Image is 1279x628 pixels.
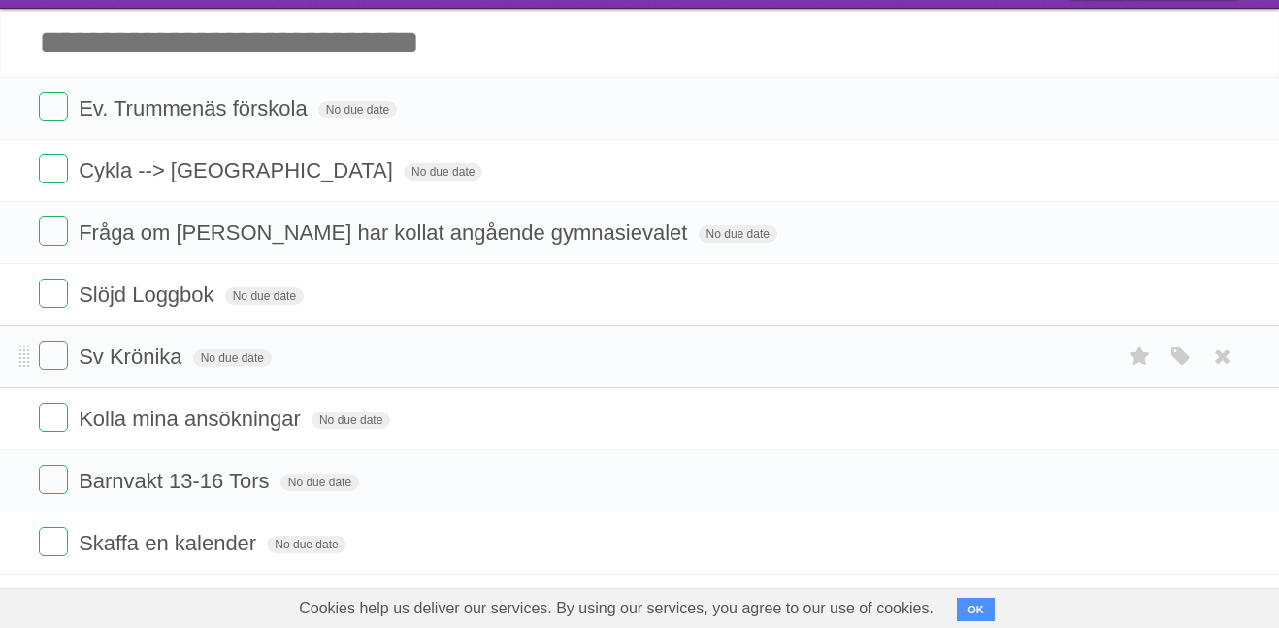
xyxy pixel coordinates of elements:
span: Skaffa en kalender [79,531,261,555]
span: No due date [404,163,482,181]
span: Slöjd Loggbok [79,282,218,307]
span: Fråga om [PERSON_NAME] har kollat angående gymnasievalet [79,220,692,245]
span: Ev. Trummenäs förskola [79,96,312,120]
label: Done [39,341,68,370]
span: No due date [267,536,345,553]
span: No due date [312,412,390,429]
label: Done [39,216,68,246]
span: No due date [225,287,304,305]
span: Kolla mina ansökningar [79,407,306,431]
label: Done [39,465,68,494]
span: Cookies help us deliver our services. By using our services, you agree to our use of cookies. [279,589,953,628]
span: Sv Krönika [79,345,186,369]
label: Done [39,527,68,556]
label: Done [39,92,68,121]
span: No due date [318,101,397,118]
label: Done [39,279,68,308]
label: Done [39,403,68,432]
label: Done [39,154,68,183]
span: No due date [280,474,359,491]
span: No due date [193,349,272,367]
button: OK [957,598,995,621]
span: Cykla --> [GEOGRAPHIC_DATA] [79,158,398,182]
span: No due date [699,225,777,243]
label: Star task [1122,341,1159,373]
span: Barnvakt 13-16 Tors [79,469,274,493]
